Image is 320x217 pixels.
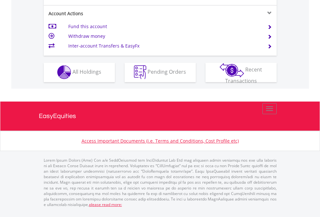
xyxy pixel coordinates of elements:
[134,65,146,79] img: pending_instructions-wht.png
[68,22,259,31] td: Fund this account
[68,31,259,41] td: Withdraw money
[44,63,115,82] button: All Holdings
[82,138,239,144] a: Access Important Documents (i.e. Terms and Conditions, Cost Profile etc)
[89,202,122,207] a: please read more:
[39,102,281,131] a: EasyEquities
[44,157,277,207] p: Lorem Ipsum Dolors (Ame) Con a/e SeddOeiusmod tem InciDiduntut Lab Etd mag aliquaen admin veniamq...
[205,63,277,82] button: Recent Transactions
[125,63,196,82] button: Pending Orders
[220,63,244,77] img: transactions-zar-wht.png
[44,10,160,17] div: Account Actions
[68,41,259,51] td: Inter-account Transfers & EasyFx
[148,68,186,75] span: Pending Orders
[57,65,71,79] img: holdings-wht.png
[225,66,262,84] span: Recent Transactions
[72,68,101,75] span: All Holdings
